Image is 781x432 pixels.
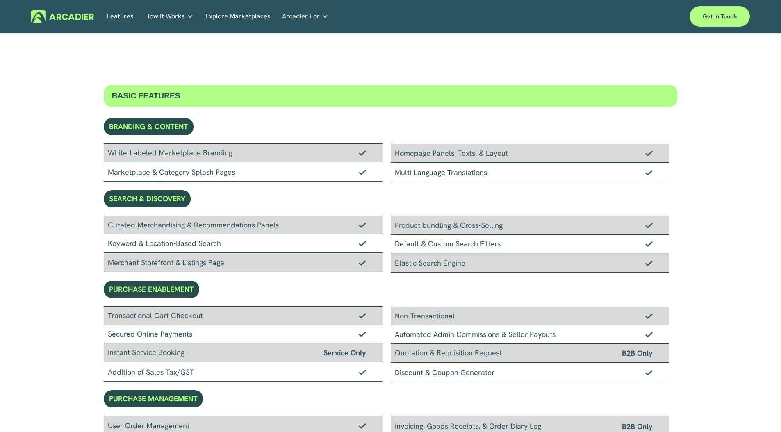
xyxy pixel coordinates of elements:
div: Non-Transactional [391,307,669,325]
div: Default & Custom Search Filters [391,235,669,253]
img: Checkmark [645,170,653,175]
img: Checkmark [359,241,366,246]
div: White-Labeled Marketplace Branding [104,143,383,162]
img: Checkmark [359,222,366,228]
div: Quotation & Requisition Request [391,344,669,363]
div: PURCHASE ENABLEMENT [104,281,199,298]
img: Checkmark [359,169,366,175]
img: Checkmark [359,150,366,156]
div: Transactional Cart Checkout [104,306,383,325]
img: Checkmark [359,260,366,266]
img: Checkmark [359,331,366,337]
div: PURCHASE MANAGEMENT [104,390,203,407]
div: Instant Service Booking [104,343,383,362]
img: Checkmark [359,313,366,318]
div: Curated Merchandising & Recommendations Panels [104,216,383,234]
a: Get in touch [690,6,750,27]
div: Elastic Search Engine [391,253,669,273]
img: Checkmark [645,370,653,375]
div: Marketplace & Category Splash Pages [104,162,383,182]
a: folder dropdown [145,10,194,23]
div: Discount & Coupon Generator [391,363,669,382]
img: Checkmark [645,150,653,156]
a: Features [107,10,134,23]
div: SEARCH & DISCOVERY [104,190,191,207]
img: Checkmark [359,369,366,375]
img: Checkmark [645,313,653,319]
img: Checkmark [645,241,653,247]
span: B2B Only [622,347,653,359]
img: Checkmark [645,260,653,266]
span: Service Only [323,347,366,359]
a: Explore Marketplaces [205,10,271,23]
div: Multi-Language Translations [391,163,669,182]
div: Automated Admin Commissions & Seller Payouts [391,325,669,344]
div: Secured Online Payments [104,325,383,343]
img: Checkmark [359,423,366,429]
div: BRANDING & CONTENT [104,118,194,135]
div: Addition of Sales Tax/GST [104,362,383,382]
div: Product bundling & Cross-Selling [391,216,669,235]
a: folder dropdown [282,10,328,23]
img: Checkmark [645,223,653,228]
img: Arcadier [31,10,94,23]
div: Keyword & Location-Based Search [104,234,383,253]
span: How It Works [145,11,185,22]
div: Homepage Panels, Texts, & Layout [391,144,669,163]
div: Merchant Storefront & Listings Page [104,253,383,272]
div: BASIC FEATURES [104,85,678,107]
img: Checkmark [645,332,653,337]
span: Arcadier For [282,11,320,22]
